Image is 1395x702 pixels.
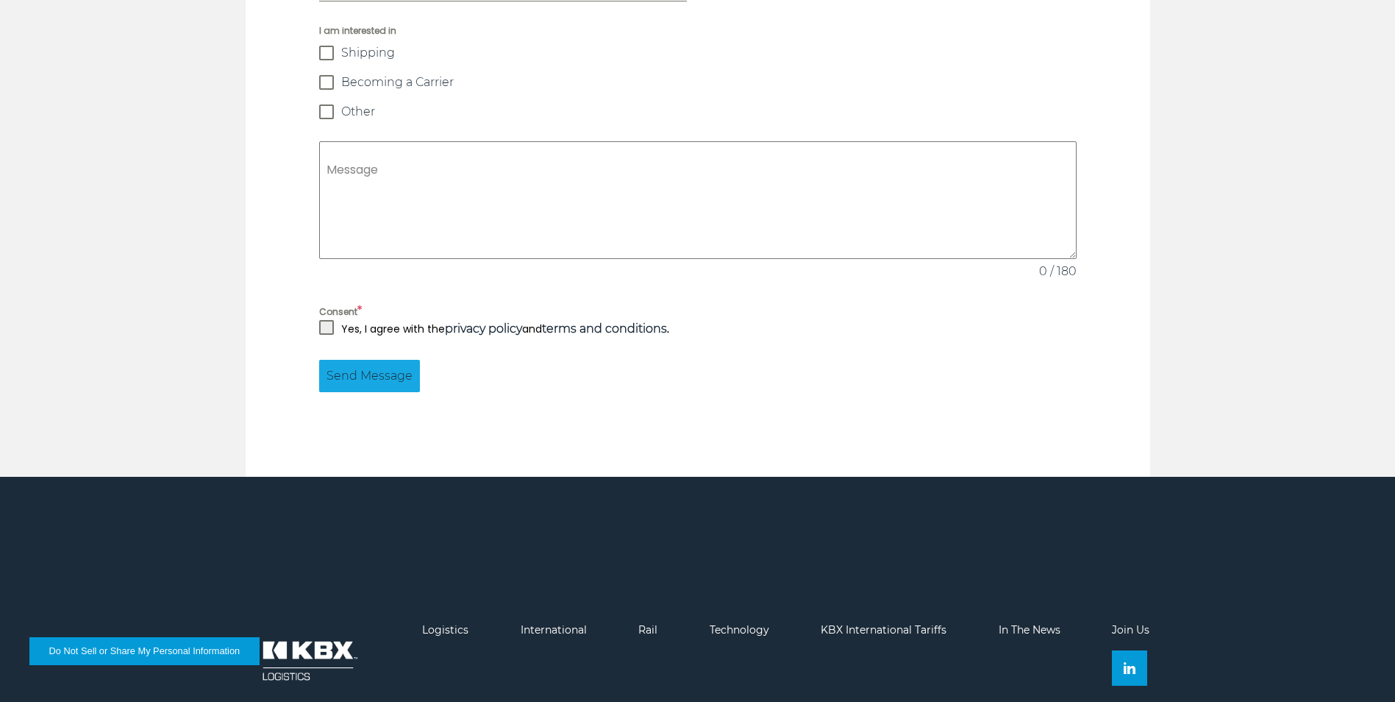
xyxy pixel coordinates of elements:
p: Yes, I agree with the and [341,320,669,338]
a: Rail [638,623,657,637]
a: terms and conditions [542,322,667,336]
span: I am interested in [319,24,1077,38]
label: Other [319,104,1077,119]
a: privacy policy [445,322,522,336]
a: International [521,623,587,637]
a: Join Us [1112,623,1149,637]
span: Other [341,104,375,119]
span: Shipping [341,46,395,60]
button: Do Not Sell or Share My Personal Information [29,637,260,665]
label: Becoming a Carrier [319,75,1077,90]
strong: . [542,322,669,336]
a: Logistics [422,623,468,637]
span: Becoming a Carrier [341,75,454,90]
a: KBX International Tariffs [821,623,946,637]
button: Send Message [319,360,420,392]
img: Linkedin [1124,662,1135,674]
span: Send Message [327,367,413,385]
span: 0 / 180 [1039,263,1077,280]
a: Technology [710,623,769,637]
label: Consent [319,302,1077,320]
label: Shipping [319,46,1077,60]
img: kbx logo [246,624,371,698]
a: In The News [999,623,1060,637]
